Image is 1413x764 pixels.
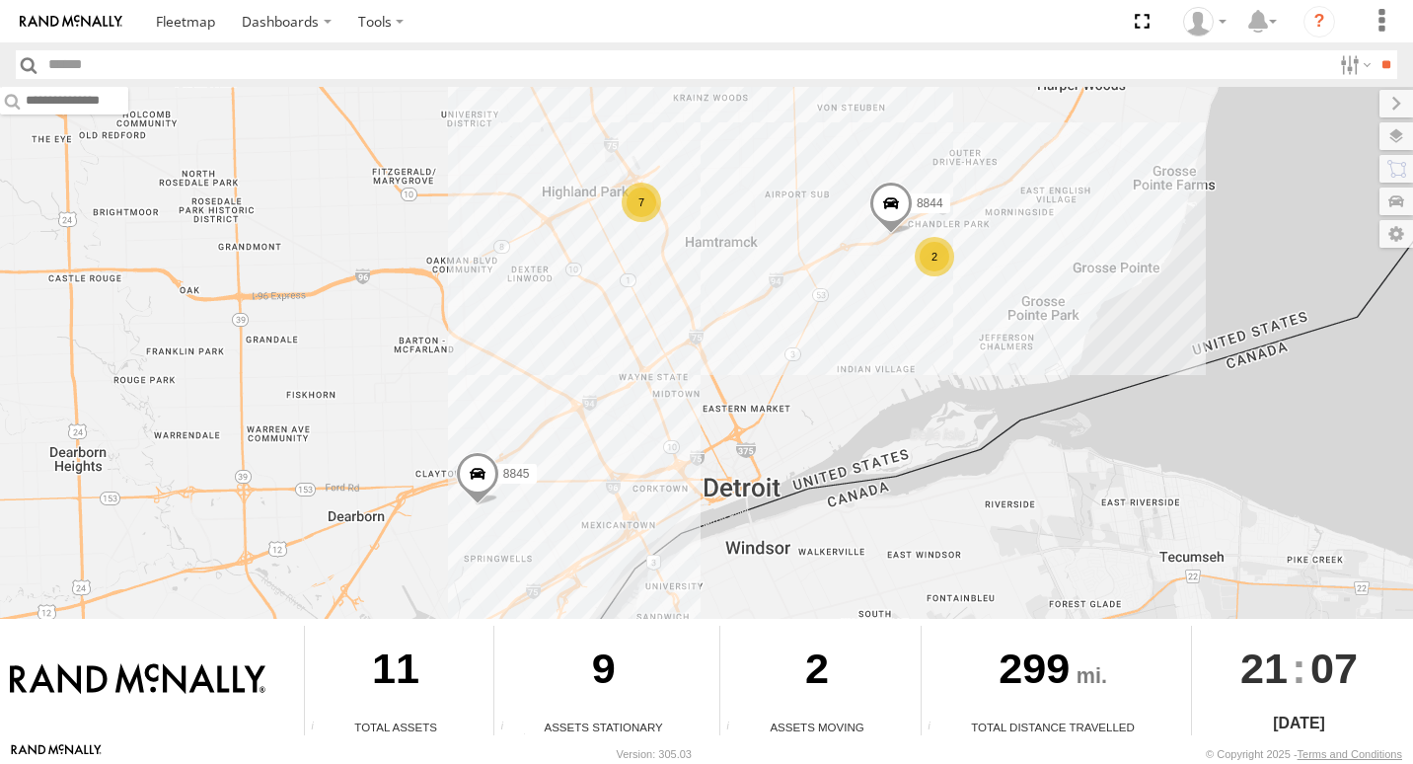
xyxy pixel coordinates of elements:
div: Assets Stationary [494,719,712,735]
img: Rand McNally [10,663,265,697]
div: Valeo Dash [1176,7,1233,37]
div: 2 [720,626,914,719]
span: 21 [1240,626,1288,711]
div: Total number of assets current stationary. [494,721,524,735]
span: 8844 [917,196,943,210]
div: [DATE] [1192,712,1406,735]
img: rand-logo.svg [20,15,122,29]
div: Total number of Enabled Assets [305,721,335,735]
div: 7 [622,183,661,222]
a: Visit our Website [11,744,102,764]
span: 8845 [503,466,530,480]
div: Total Assets [305,719,486,735]
span: 07 [1310,626,1358,711]
label: Map Settings [1379,220,1413,248]
i: ? [1303,6,1335,38]
div: Total Distance Travelled [922,719,1184,735]
div: : [1192,626,1406,711]
div: Version: 305.03 [617,748,692,760]
div: 299 [922,626,1184,719]
div: 11 [305,626,486,719]
label: Search Filter Options [1332,50,1375,79]
a: Terms and Conditions [1298,748,1402,760]
div: © Copyright 2025 - [1206,748,1402,760]
div: Total number of assets current in transit. [720,721,750,735]
div: Assets Moving [720,719,914,735]
div: 2 [915,237,954,276]
div: 9 [494,626,712,719]
div: Total distance travelled by all assets within specified date range and applied filters [922,721,951,735]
